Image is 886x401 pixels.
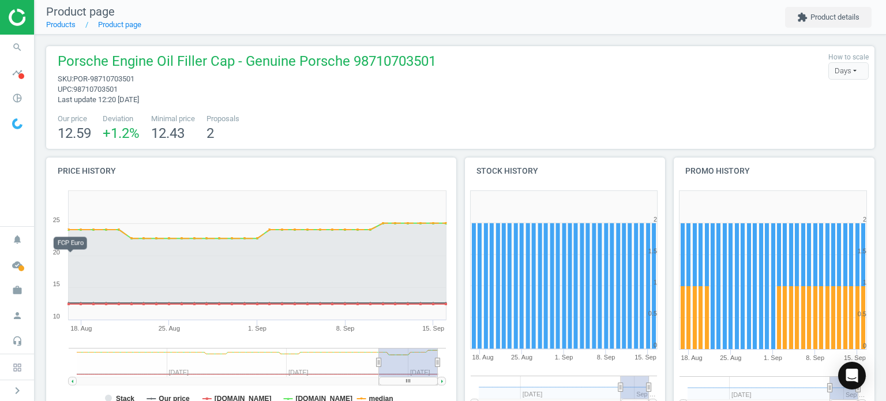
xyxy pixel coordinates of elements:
[103,114,140,124] span: Deviation
[828,62,869,80] div: Days
[6,36,28,58] i: search
[53,313,60,320] text: 10
[46,158,456,185] h4: Price history
[6,279,28,301] i: work
[654,342,657,349] text: 0
[846,391,865,398] tspan: Sep …
[648,310,657,317] text: 0.5
[207,125,214,141] span: 2
[648,248,657,254] text: 1.5
[681,354,703,361] tspan: 18. Aug
[248,325,266,332] tspan: 1. Sep
[797,12,808,23] i: extension
[764,354,782,361] tspan: 1. Sep
[858,310,866,317] text: 0.5
[58,95,139,104] span: Last update 12:20 [DATE]
[159,325,180,332] tspan: 25. Aug
[858,248,866,254] text: 1.5
[6,305,28,327] i: person
[54,237,87,249] div: FCP Euro
[597,354,615,361] tspan: 8. Sep
[6,330,28,352] i: headset_mic
[3,383,32,398] button: chevron_right
[58,125,91,141] span: 12.59
[844,354,866,361] tspan: 15. Sep
[58,74,73,83] span: sku :
[6,254,28,276] i: cloud_done
[785,7,872,28] button: extensionProduct details
[674,158,874,185] h4: Promo history
[806,354,825,361] tspan: 8. Sep
[58,52,436,74] span: Porsche Engine Oil Filler Cap - Genuine Porsche 98710703501
[46,20,76,29] a: Products
[336,325,355,332] tspan: 8. Sep
[70,325,92,332] tspan: 18. Aug
[863,279,866,286] text: 1
[511,354,532,361] tspan: 25. Aug
[12,118,22,129] img: wGWNvw8QSZomAAAAABJRU5ErkJggg==
[6,228,28,250] i: notifications
[53,249,60,256] text: 20
[58,114,91,124] span: Our price
[555,354,573,361] tspan: 1. Sep
[9,9,91,26] img: ajHJNr6hYgQAAAAASUVORK5CYII=
[46,5,115,18] span: Product page
[10,384,24,398] i: chevron_right
[472,354,493,361] tspan: 18. Aug
[53,280,60,287] text: 15
[6,62,28,84] i: timeline
[53,216,60,223] text: 25
[720,354,741,361] tspan: 25. Aug
[73,74,134,83] span: POR-98710703501
[151,125,185,141] span: 12.43
[103,125,140,141] span: +1.2 %
[635,354,656,361] tspan: 15. Sep
[863,342,866,349] text: 0
[838,362,866,389] div: Open Intercom Messenger
[465,158,666,185] h4: Stock history
[207,114,239,124] span: Proposals
[98,20,141,29] a: Product page
[73,85,118,93] span: 98710703501
[654,216,657,223] text: 2
[654,279,657,286] text: 1
[422,325,444,332] tspan: 15. Sep
[863,216,866,223] text: 2
[58,85,73,93] span: upc :
[6,87,28,109] i: pie_chart_outlined
[828,53,869,62] label: How to scale
[636,391,656,398] tspan: Sep …
[151,114,195,124] span: Minimal price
